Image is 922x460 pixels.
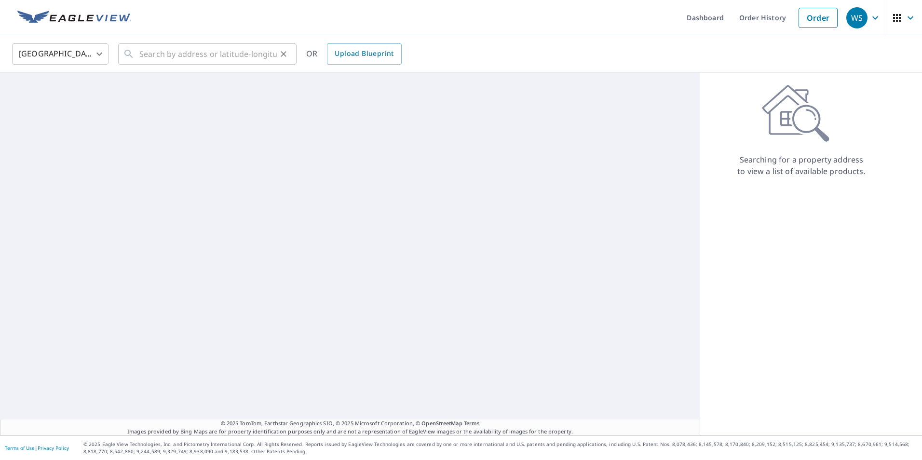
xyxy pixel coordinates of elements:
a: Terms of Use [5,445,35,451]
div: [GEOGRAPHIC_DATA] [12,41,108,68]
a: OpenStreetMap [421,419,462,427]
a: Order [799,8,838,28]
img: EV Logo [17,11,131,25]
p: Searching for a property address to view a list of available products. [737,154,866,177]
a: Upload Blueprint [327,43,401,65]
span: Upload Blueprint [335,48,393,60]
p: © 2025 Eagle View Technologies, Inc. and Pictometry International Corp. All Rights Reserved. Repo... [83,441,917,455]
p: | [5,445,69,451]
span: © 2025 TomTom, Earthstar Geographics SIO, © 2025 Microsoft Corporation, © [221,419,480,428]
div: WS [846,7,868,28]
div: OR [306,43,402,65]
a: Privacy Policy [38,445,69,451]
input: Search by address or latitude-longitude [139,41,277,68]
a: Terms [464,419,480,427]
button: Clear [277,47,290,61]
